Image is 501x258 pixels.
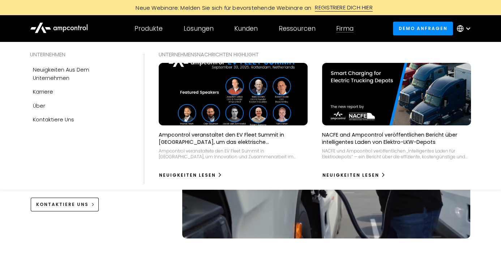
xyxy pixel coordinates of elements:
[128,4,315,12] div: Neue Webinare: Melden Sie sich für bevorstehende Webinare an
[279,25,316,33] div: Ressourcen
[159,148,308,159] div: Ampcontrol veranstaltete den EV Fleet Summit in [GEOGRAPHIC_DATA], um Innovation und Zusammenarbe...
[315,4,372,12] div: REGISTRIERE DICH HIER
[234,25,258,33] div: Kunden
[33,88,53,96] div: Karriere
[33,116,74,124] div: Kontaktiere uns
[322,148,471,159] div: NACFE und Ampcontrol veröffentlichen „Intelligentes Laden für Elektrodepots“ — ein Bericht über d...
[159,51,471,59] div: UNTERNEHMENSNACHRICHTEN Highlight
[30,63,129,85] a: Neuigkeiten aus dem Unternehmen
[322,169,386,181] a: Neuigkeiten lesen
[336,25,354,33] div: Firma
[30,51,129,59] div: UNTERNEHMEN
[184,25,214,33] div: Lösungen
[36,201,89,208] div: KONTAKTIERE UNS
[322,131,471,146] p: NACFE and Ampcontrol veröffentlichen Bericht über intelligentes Laden von Elektro-LKW-Depots
[33,102,45,110] div: Über
[30,113,129,126] a: Kontaktiere uns
[88,4,413,12] a: Neue Webinare: Melden Sie sich für bevorstehende Webinare anREGISTRIERE DICH HIER
[393,22,453,35] a: Demo anfragen
[159,172,216,179] div: Neuigkeiten lesen
[134,25,163,33] div: Produkte
[33,66,127,82] div: Neuigkeiten aus dem Unternehmen
[159,169,222,181] a: Neuigkeiten lesen
[322,172,379,179] div: Neuigkeiten lesen
[30,85,129,99] a: Karriere
[30,99,129,113] a: Über
[31,198,99,211] a: KONTAKTIERE UNS
[159,131,308,146] p: Ampcontrol veranstaltet den EV Fleet Summit in [GEOGRAPHIC_DATA], um das elektrische Flottenmanag...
